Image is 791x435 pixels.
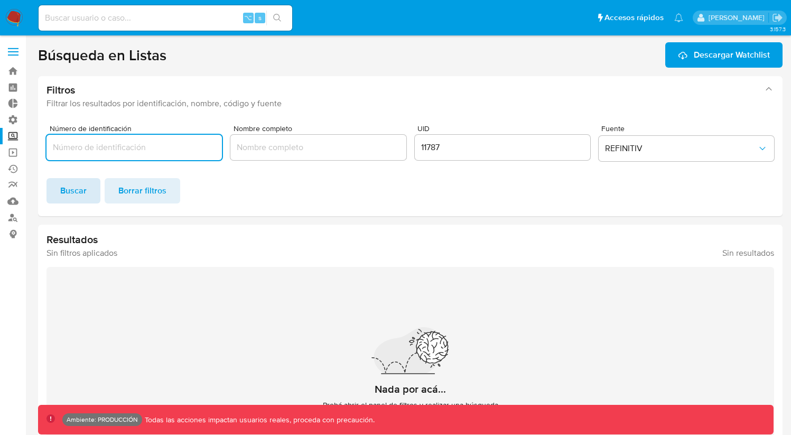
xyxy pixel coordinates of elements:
[142,415,375,425] p: Todas las acciones impactan usuarios reales, proceda con precaución.
[674,13,683,22] a: Notificaciones
[258,13,262,23] span: s
[67,418,138,422] p: Ambiente: PRODUCCIÓN
[604,12,664,23] span: Accesos rápidos
[772,12,783,23] a: Salir
[39,11,292,25] input: Buscar usuario o caso...
[244,13,252,23] span: ⌥
[709,13,768,23] p: gonzalo.prendes@mercadolibre.com
[266,11,288,25] button: search-icon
